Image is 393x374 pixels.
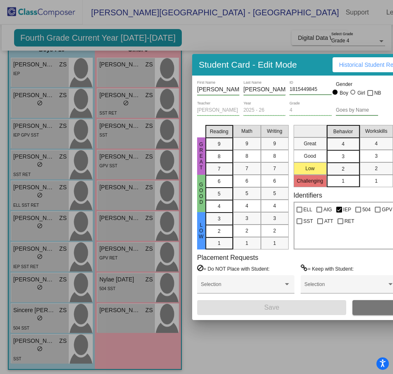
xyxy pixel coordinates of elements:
[336,81,378,88] mat-label: Gender
[246,165,248,172] span: 7
[218,227,221,235] span: 2
[289,108,332,113] input: grade
[342,165,345,173] span: 2
[294,191,322,199] label: Identifiers
[198,142,205,171] span: Great
[218,215,221,222] span: 3
[365,127,388,135] span: Workskills
[198,182,205,205] span: Good
[382,205,392,215] span: GPV
[374,88,381,98] span: NB
[336,108,378,113] input: goes by name
[246,190,248,197] span: 5
[301,264,354,273] label: = Keep with Student:
[241,127,253,135] span: Math
[342,153,345,160] span: 3
[273,215,276,222] span: 3
[197,254,258,262] label: Placement Requests
[345,216,354,226] span: RET
[210,128,229,135] span: Reading
[199,59,297,70] h3: Student Card - Edit Mode
[273,140,276,147] span: 9
[197,264,270,273] label: = Do NOT Place with Student:
[218,140,221,148] span: 9
[244,108,286,113] input: year
[339,89,348,97] div: Boy
[218,203,221,210] span: 4
[304,205,312,215] span: ELL
[273,240,276,247] span: 1
[324,216,333,226] span: ATT
[375,140,378,147] span: 4
[357,89,365,97] div: Girl
[273,202,276,210] span: 4
[304,216,313,226] span: SST
[375,177,378,185] span: 1
[289,87,332,93] input: Enter ID
[273,152,276,160] span: 8
[246,240,248,247] span: 1
[362,205,371,215] span: 504
[246,177,248,185] span: 6
[273,165,276,172] span: 7
[218,178,221,185] span: 6
[218,165,221,173] span: 7
[218,190,221,198] span: 5
[197,108,239,113] input: teacher
[246,152,248,160] span: 8
[273,227,276,235] span: 2
[375,152,378,160] span: 3
[246,140,248,147] span: 9
[342,140,345,148] span: 4
[273,190,276,197] span: 5
[273,177,276,185] span: 6
[267,127,282,135] span: Writing
[333,128,353,135] span: Behavior
[323,205,332,215] span: AIG
[198,222,205,240] span: Low
[246,202,248,210] span: 4
[218,153,221,160] span: 8
[218,240,221,247] span: 1
[246,227,248,235] span: 2
[246,215,248,222] span: 3
[197,300,346,315] button: Save
[375,165,378,172] span: 2
[342,177,345,185] span: 1
[343,205,351,215] span: IEP
[264,304,279,311] span: Save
